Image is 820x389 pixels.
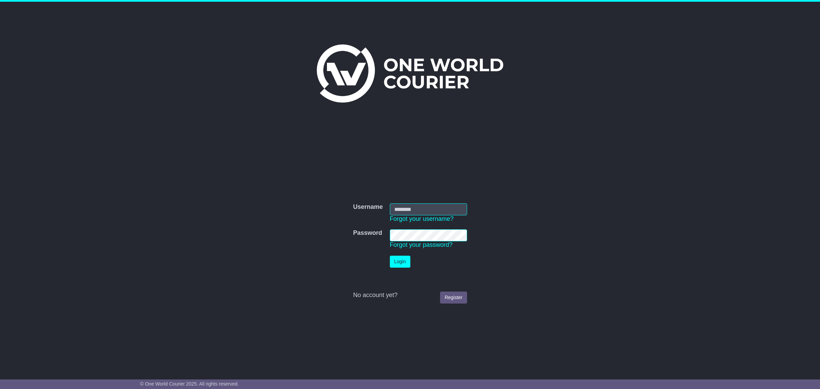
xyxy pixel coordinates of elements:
[353,292,467,299] div: No account yet?
[440,292,467,304] a: Register
[353,229,382,237] label: Password
[390,256,410,268] button: Login
[390,241,453,248] a: Forgot your password?
[140,381,239,387] span: © One World Courier 2025. All rights reserved.
[317,44,503,103] img: One World
[353,203,383,211] label: Username
[390,215,454,222] a: Forgot your username?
